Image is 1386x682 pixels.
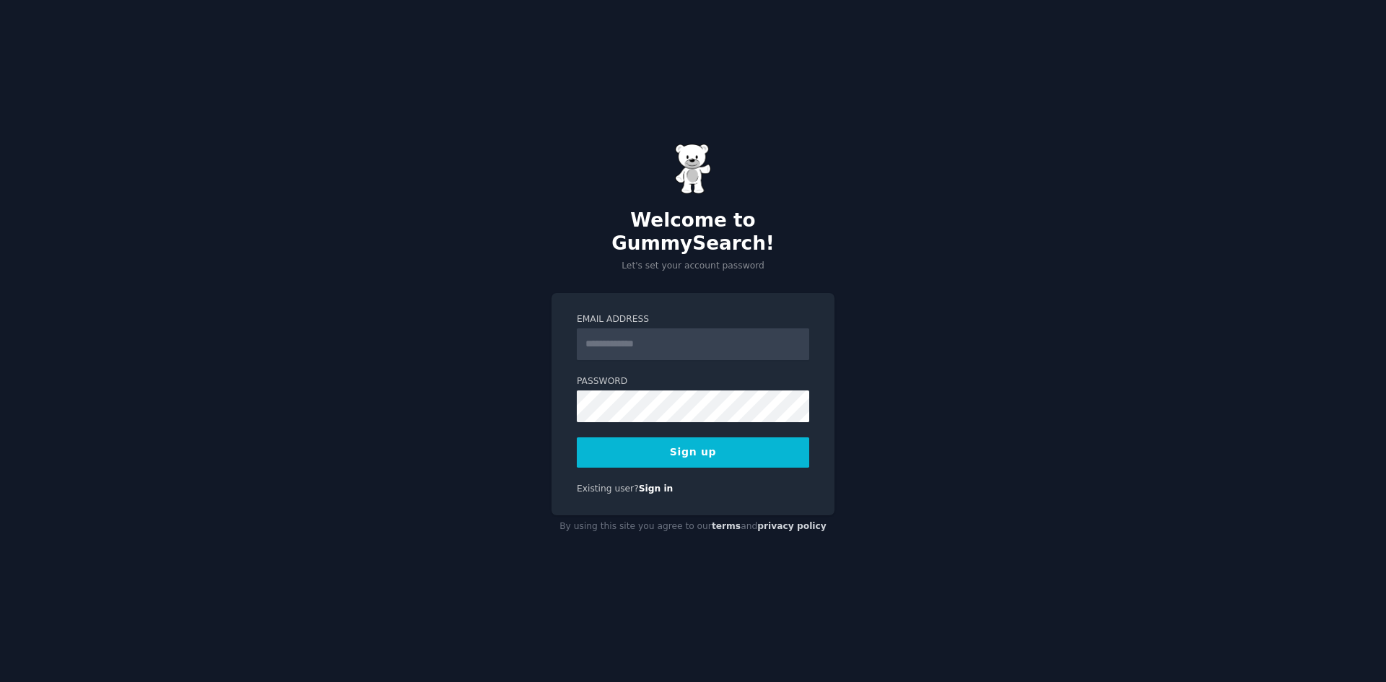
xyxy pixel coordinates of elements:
span: Existing user? [577,484,639,494]
h2: Welcome to GummySearch! [552,209,834,255]
label: Password [577,375,809,388]
a: terms [712,521,741,531]
a: Sign in [639,484,674,494]
label: Email Address [577,313,809,326]
p: Let's set your account password [552,260,834,273]
button: Sign up [577,437,809,468]
div: By using this site you agree to our and [552,515,834,538]
a: privacy policy [757,521,827,531]
img: Gummy Bear [675,144,711,194]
